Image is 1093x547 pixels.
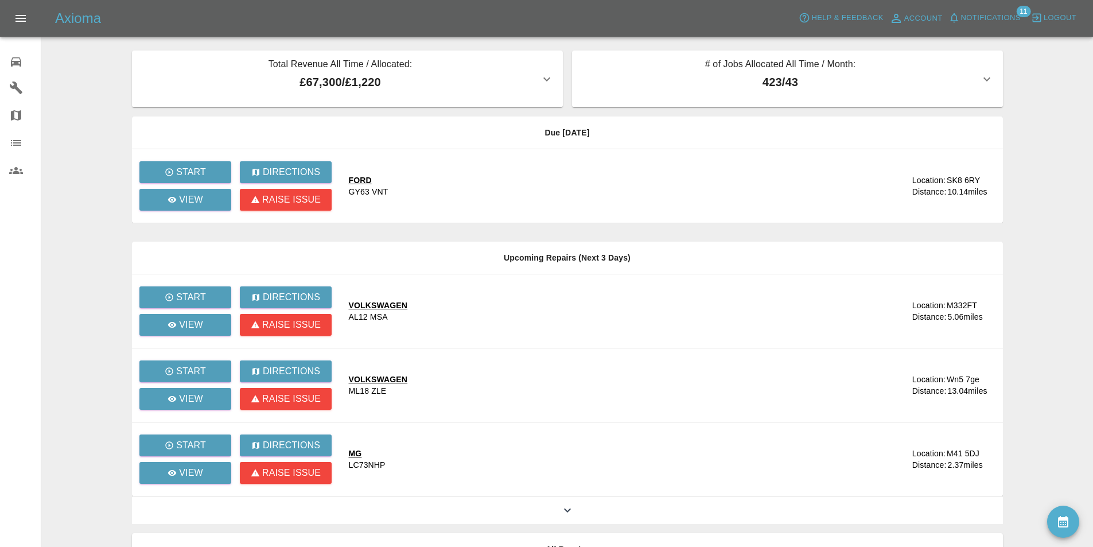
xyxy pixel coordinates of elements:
[240,388,332,410] button: Raise issue
[349,448,386,459] div: MG
[262,439,320,452] p: Directions
[349,448,853,471] a: MGLC73NHP
[262,466,320,480] p: Raise issue
[240,360,332,382] button: Directions
[139,314,231,336] a: View
[912,374,946,385] div: Location:
[262,165,320,179] p: Directions
[176,439,206,452] p: Start
[912,174,946,186] div: Location:
[862,374,993,397] a: Location:Wn5 7geDistance:13.04miles
[349,300,408,311] div: VOLKSWAGEN
[947,300,977,311] div: M332FT
[141,73,540,91] p: £67,300 / £1,220
[139,286,231,308] button: Start
[240,462,332,484] button: Raise issue
[349,174,853,197] a: FORDGY63 VNT
[948,186,994,197] div: 10.14 miles
[240,189,332,211] button: Raise issue
[139,360,231,382] button: Start
[349,374,408,385] div: VOLKSWAGEN
[139,462,231,484] a: View
[1044,11,1076,25] span: Logout
[176,290,206,304] p: Start
[262,193,320,207] p: Raise issue
[262,290,320,304] p: Directions
[7,5,34,32] button: Open drawer
[349,459,386,471] div: LC73NHP
[179,193,203,207] p: View
[796,9,886,27] button: Help & Feedback
[139,189,231,211] a: View
[948,459,994,471] div: 2.37 miles
[132,242,1003,274] th: Upcoming Repairs (Next 3 Days)
[948,311,994,323] div: 5.06 miles
[139,161,231,183] button: Start
[176,165,206,179] p: Start
[349,186,388,197] div: GY63 VNT
[176,364,206,378] p: Start
[912,459,947,471] div: Distance:
[862,300,993,323] a: Location:M332FTDistance:5.06miles
[912,300,946,311] div: Location:
[947,374,979,385] div: Wn5 7ge
[349,385,387,397] div: ML18 ZLE
[262,364,320,378] p: Directions
[946,9,1024,27] button: Notifications
[240,286,332,308] button: Directions
[240,435,332,456] button: Directions
[912,186,947,197] div: Distance:
[179,466,203,480] p: View
[1016,6,1030,17] span: 11
[132,117,1003,149] th: Due [DATE]
[862,174,993,197] a: Location:SK8 6RYDistance:10.14miles
[139,435,231,456] button: Start
[240,161,332,183] button: Directions
[581,73,980,91] p: 423 / 43
[886,9,946,28] a: Account
[240,314,332,336] button: Raise issue
[948,385,994,397] div: 13.04 miles
[349,174,388,186] div: FORD
[1028,9,1079,27] button: Logout
[862,448,993,471] a: Location:M41 5DJDistance:2.37miles
[55,9,101,28] h5: Axioma
[141,57,540,73] p: Total Revenue All Time / Allocated:
[349,311,388,323] div: AL12 MSA
[262,392,320,406] p: Raise issue
[139,388,231,410] a: View
[262,318,320,332] p: Raise issue
[581,57,980,73] p: # of Jobs Allocated All Time / Month:
[179,318,203,332] p: View
[912,311,947,323] div: Distance:
[349,374,853,397] a: VOLKSWAGENML18 ZLE
[912,448,946,459] div: Location:
[904,12,943,25] span: Account
[349,300,853,323] a: VOLKSWAGENAL12 MSA
[179,392,203,406] p: View
[947,174,980,186] div: SK8 6RY
[912,385,947,397] div: Distance:
[572,51,1003,107] button: # of Jobs Allocated All Time / Month:423/43
[132,51,563,107] button: Total Revenue All Time / Allocated:£67,300/£1,220
[947,448,979,459] div: M41 5DJ
[811,11,883,25] span: Help & Feedback
[1047,506,1079,538] button: availability
[961,11,1021,25] span: Notifications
